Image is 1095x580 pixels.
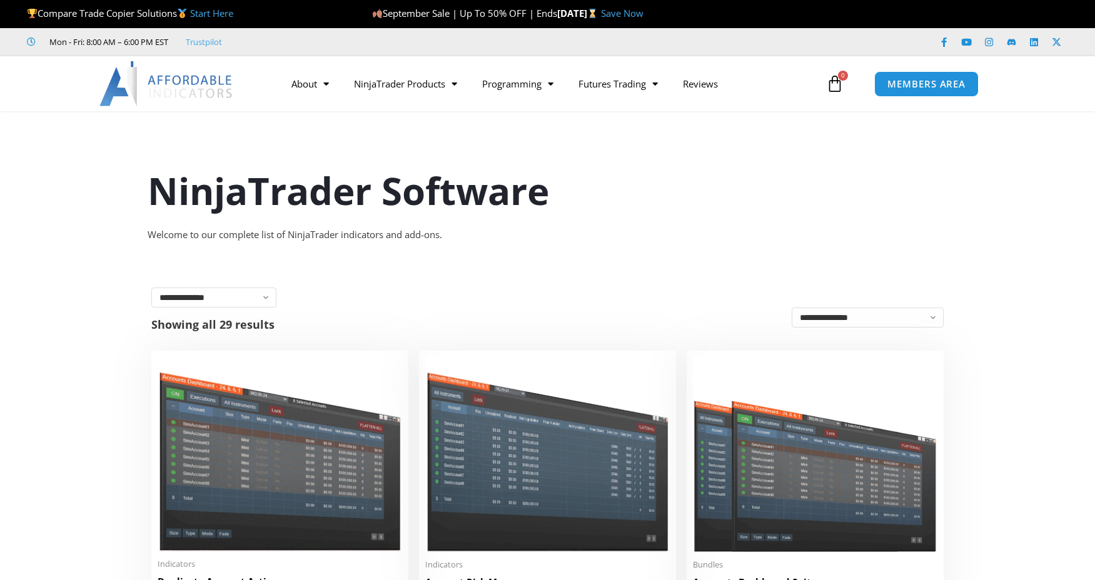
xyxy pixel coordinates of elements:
[807,66,862,102] a: 0
[190,7,233,19] a: Start Here
[874,71,979,97] a: MEMBERS AREA
[693,357,937,552] img: Accounts Dashboard Suite
[887,79,966,89] span: MEMBERS AREA
[178,9,187,18] img: 🥇
[373,9,382,18] img: 🍂
[341,69,470,98] a: NinjaTrader Products
[670,69,730,98] a: Reviews
[158,559,402,569] span: Indicators
[425,357,670,551] img: Account Risk Manager
[566,69,670,98] a: Futures Trading
[601,7,643,19] a: Save Now
[28,9,37,18] img: 🏆
[27,7,233,19] span: Compare Trade Copier Solutions
[425,559,670,570] span: Indicators
[838,71,848,81] span: 0
[148,164,948,217] h1: NinjaTrader Software
[46,34,168,49] span: Mon - Fri: 8:00 AM – 6:00 PM EST
[588,9,597,18] img: ⌛
[693,559,937,570] span: Bundles
[557,7,600,19] strong: [DATE]
[279,69,341,98] a: About
[186,34,222,49] a: Trustpilot
[99,61,234,106] img: LogoAI | Affordable Indicators – NinjaTrader
[470,69,566,98] a: Programming
[148,226,948,244] div: Welcome to our complete list of NinjaTrader indicators and add-ons.
[151,319,275,330] p: Showing all 29 results
[372,7,557,19] span: September Sale | Up To 50% OFF | Ends
[158,357,402,551] img: Duplicate Account Actions
[792,307,944,327] select: Shop order
[279,69,823,98] nav: Menu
